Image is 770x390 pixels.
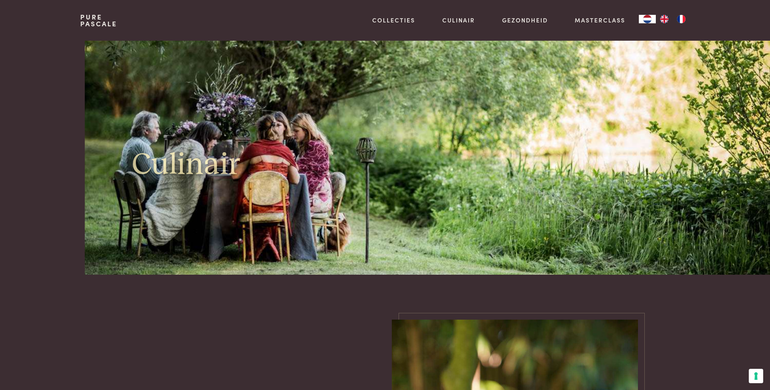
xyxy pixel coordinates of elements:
ul: Language list [656,15,690,23]
a: NL [639,15,656,23]
a: PurePascale [80,14,117,27]
aside: Language selected: Nederlands [639,15,690,23]
a: FR [673,15,690,23]
a: Masterclass [575,16,625,25]
a: Gezondheid [502,16,548,25]
a: Collecties [372,16,415,25]
button: Uw voorkeuren voor toestemming voor trackingtechnologieën [749,369,763,383]
a: EN [656,15,673,23]
a: Culinair [442,16,475,25]
h1: Culinair [132,146,240,184]
div: Language [639,15,656,23]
